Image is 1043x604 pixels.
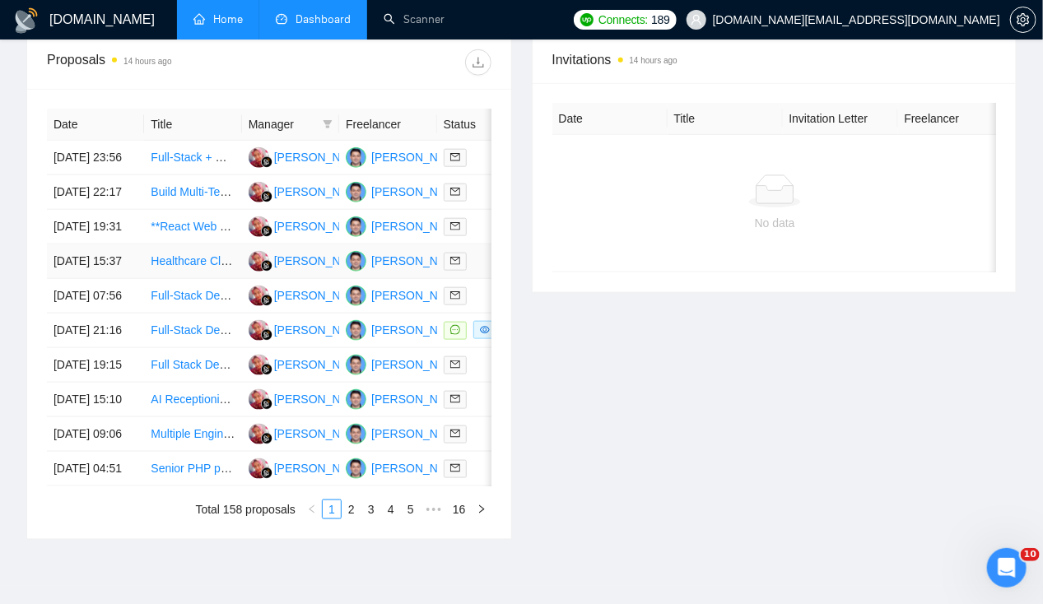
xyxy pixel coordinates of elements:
[346,323,466,336] a: AR[PERSON_NAME]
[296,12,351,26] span: Dashboard
[47,452,144,486] td: [DATE] 04:51
[276,13,287,25] span: dashboard
[47,175,144,210] td: [DATE] 22:17
[1010,7,1036,33] button: setting
[274,286,369,304] div: [PERSON_NAME]
[249,216,269,237] img: DP
[274,321,369,339] div: [PERSON_NAME]
[274,355,369,374] div: [PERSON_NAME]
[144,383,241,417] td: AI Receptionist / AI Employee Platform Development
[384,12,445,26] a: searchScanner
[47,279,144,314] td: [DATE] 07:56
[691,14,702,26] span: user
[371,425,466,443] div: [PERSON_NAME]
[151,393,420,406] a: AI Receptionist / AI Employee Platform Development
[448,500,471,518] a: 16
[382,500,400,518] a: 4
[450,429,460,439] span: mail
[371,183,466,201] div: [PERSON_NAME]
[477,504,487,514] span: right
[123,57,171,66] time: 14 hours ago
[342,499,361,519] li: 2
[144,109,241,141] th: Title
[371,217,466,235] div: [PERSON_NAME]
[261,398,272,410] img: gigradar-bm.png
[261,225,272,237] img: gigradar-bm.png
[450,290,460,300] span: mail
[274,252,369,270] div: [PERSON_NAME]
[323,500,341,518] a: 1
[249,392,369,405] a: DP[PERSON_NAME]
[552,103,668,135] th: Date
[444,115,511,133] span: Status
[783,103,898,135] th: Invitation Letter
[371,355,466,374] div: [PERSON_NAME]
[1010,13,1036,26] a: setting
[249,184,369,197] a: DP[PERSON_NAME]
[346,184,466,197] a: AR[PERSON_NAME]
[249,253,369,267] a: DP[PERSON_NAME]
[346,150,466,163] a: AR[PERSON_NAME]
[371,321,466,339] div: [PERSON_NAME]
[261,364,272,375] img: gigradar-bm.png
[346,357,466,370] a: AR[PERSON_NAME]
[319,112,336,137] span: filter
[47,348,144,383] td: [DATE] 19:15
[249,458,269,479] img: DP
[249,389,269,410] img: DP
[144,175,241,210] td: Build Multi-Tenant E-Commerce Platform
[144,210,241,244] td: **React Web Developer - Multilingual Video Commerce Platform (Ongoing Position)**
[346,355,366,375] img: AR
[371,459,466,477] div: [PERSON_NAME]
[580,13,594,26] img: upwork-logo.png
[450,463,460,473] span: mail
[472,499,491,519] button: right
[371,286,466,304] div: [PERSON_NAME]
[249,461,369,474] a: DP[PERSON_NAME]
[47,141,144,175] td: [DATE] 23:56
[249,182,269,202] img: DP
[261,467,272,479] img: gigradar-bm.png
[151,289,387,302] a: Full-Stack Developer (Next.js 14 + TypeScript)
[151,358,372,371] a: Full Stack Developer Needed - Node/NEXT
[249,355,269,375] img: DP
[261,295,272,306] img: gigradar-bm.png
[261,329,272,341] img: gigradar-bm.png
[342,500,361,518] a: 2
[249,288,369,301] a: DP[PERSON_NAME]
[249,424,269,444] img: DP
[323,119,333,129] span: filter
[144,244,241,279] td: Healthcare Claims Hub Prototype
[1021,548,1040,561] span: 10
[346,458,366,479] img: AR
[346,253,466,267] a: AR[PERSON_NAME]
[401,499,421,519] li: 5
[450,187,460,197] span: mail
[274,183,369,201] div: [PERSON_NAME]
[651,11,669,29] span: 189
[249,323,369,336] a: DP[PERSON_NAME]
[151,462,277,475] a: Senior PHP programmer
[381,499,401,519] li: 4
[249,115,316,133] span: Manager
[193,12,243,26] a: homeHome
[598,11,648,29] span: Connects:
[339,109,436,141] th: Freelancer
[450,394,460,404] span: mail
[249,286,269,306] img: DP
[249,357,369,370] a: DP[PERSON_NAME]
[151,427,549,440] a: Multiple Engineers (Next.js/TypeScript) — AI-Native Healthcare SaaS (HIPAA)
[346,288,466,301] a: AR[PERSON_NAME]
[274,217,369,235] div: [PERSON_NAME]
[450,221,460,231] span: mail
[361,499,381,519] li: 3
[346,216,366,237] img: AR
[307,504,317,514] span: left
[249,320,269,341] img: DP
[346,424,366,444] img: AR
[346,461,466,474] a: AR[PERSON_NAME]
[249,147,269,168] img: DP
[421,499,447,519] li: Next 5 Pages
[144,452,241,486] td: Senior PHP programmer
[144,279,241,314] td: Full-Stack Developer (Next.js 14 + TypeScript)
